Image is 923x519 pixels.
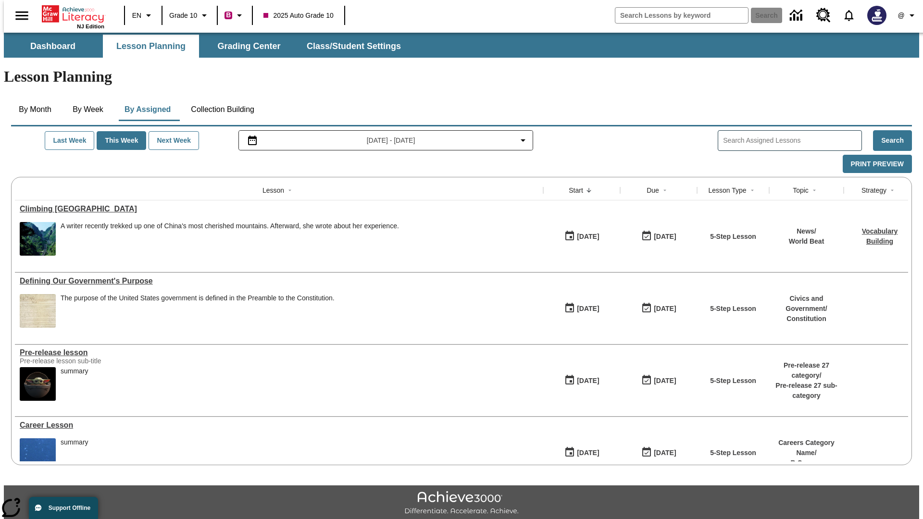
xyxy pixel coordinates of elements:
[659,185,671,196] button: Sort
[5,35,101,58] button: Dashboard
[61,438,88,472] div: summary
[4,35,410,58] div: SubNavbar
[747,185,758,196] button: Sort
[42,4,104,24] a: Home
[561,444,602,462] button: 01/13/25: First time the lesson was available
[861,3,892,28] button: Select a new avatar
[898,11,904,21] span: @
[20,294,56,328] img: This historic document written in calligraphic script on aged parchment, is the Preamble of the C...
[517,135,529,146] svg: Collapse Date Range Filter
[20,438,56,472] img: fish
[708,185,746,195] div: Lesson Type
[861,185,886,195] div: Strategy
[654,375,676,387] div: [DATE]
[577,303,599,315] div: [DATE]
[404,491,519,516] img: Achieve3000 Differentiate Accelerate Achieve
[117,98,178,121] button: By Assigned
[638,444,679,462] button: 01/17/26: Last day the lesson can be accessed
[20,277,538,285] a: Defining Our Government's Purpose, Lessons
[867,6,886,25] img: Avatar
[774,458,839,468] p: B Careers
[577,375,599,387] div: [DATE]
[132,11,141,21] span: EN
[221,7,249,24] button: Boost Class color is violet red. Change class color
[128,7,159,24] button: Language: EN, Select a language
[8,1,36,30] button: Open side menu
[654,231,676,243] div: [DATE]
[183,98,262,121] button: Collection Building
[20,277,538,285] div: Defining Our Government's Purpose
[77,24,104,29] span: NJ Edition
[710,448,756,458] p: 5-Step Lesson
[263,11,333,21] span: 2025 Auto Grade 10
[811,2,836,28] a: Resource Center, Will open in new tab
[789,236,824,247] p: World Beat
[20,367,56,401] img: hero alt text
[42,3,104,29] div: Home
[561,227,602,246] button: 07/22/25: First time the lesson was available
[61,222,399,256] div: A writer recently trekked up one of China's most cherished mountains. Afterward, she wrote about ...
[61,438,88,446] div: summary
[299,35,409,58] button: Class/Student Settings
[20,205,538,213] a: Climbing Mount Tai, Lessons
[647,185,659,195] div: Due
[843,155,912,173] button: Print Preview
[20,357,164,365] div: Pre-release lesson sub-title
[262,185,284,195] div: Lesson
[20,421,538,430] div: Career Lesson
[169,11,197,21] span: Grade 10
[654,447,676,459] div: [DATE]
[577,447,599,459] div: [DATE]
[20,348,538,357] a: Pre-release lesson, Lessons
[615,8,748,23] input: search field
[862,227,898,245] a: Vocabulary Building
[103,35,199,58] button: Lesson Planning
[165,7,214,24] button: Grade: Grade 10, Select a grade
[583,185,595,196] button: Sort
[710,232,756,242] p: 5-Step Lesson
[836,3,861,28] a: Notifications
[20,205,538,213] div: Climbing Mount Tai
[20,421,538,430] a: Career Lesson, Lessons
[29,497,98,519] button: Support Offline
[886,185,898,196] button: Sort
[569,185,583,195] div: Start
[61,294,335,302] div: The purpose of the United States government is defined in the Preamble to the Constitution.
[61,367,88,375] div: summary
[20,222,56,256] img: 6000 stone steps to climb Mount Tai in Chinese countryside
[149,131,199,150] button: Next Week
[892,7,923,24] button: Profile/Settings
[774,294,839,314] p: Civics and Government /
[873,130,912,151] button: Search
[201,35,297,58] button: Grading Center
[774,438,839,458] p: Careers Category Name /
[4,68,919,86] h1: Lesson Planning
[561,299,602,318] button: 07/01/25: First time the lesson was available
[11,98,59,121] button: By Month
[284,185,296,196] button: Sort
[49,505,90,511] span: Support Offline
[64,98,112,121] button: By Week
[789,226,824,236] p: News /
[226,9,231,21] span: B
[638,371,679,390] button: 01/25/26: Last day the lesson can be accessed
[638,227,679,246] button: 06/30/26: Last day the lesson can be accessed
[243,135,529,146] button: Select the date range menu item
[61,294,335,328] div: The purpose of the United States government is defined in the Preamble to the Constitution.
[809,185,820,196] button: Sort
[45,131,94,150] button: Last Week
[367,136,415,146] span: [DATE] - [DATE]
[61,367,88,401] div: summary
[774,360,839,381] p: Pre-release 27 category /
[4,33,919,58] div: SubNavbar
[20,348,538,357] div: Pre-release lesson
[97,131,146,150] button: This Week
[774,381,839,401] p: Pre-release 27 sub-category
[774,314,839,324] p: Constitution
[561,371,602,390] button: 01/22/25: First time the lesson was available
[710,304,756,314] p: 5-Step Lesson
